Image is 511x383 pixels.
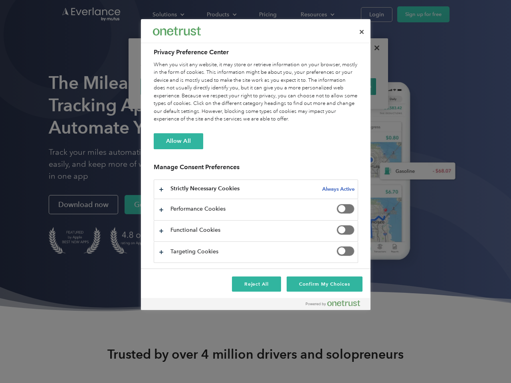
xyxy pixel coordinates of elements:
[306,300,360,306] img: Powered by OneTrust Opens in a new Tab
[154,163,358,176] h3: Manage Consent Preferences
[154,47,358,57] h2: Privacy Preference Center
[154,61,358,123] div: When you visit any website, it may store or retrieve information on your browser, mostly in the f...
[153,23,201,39] div: Everlance
[141,19,370,310] div: Preference center
[306,300,366,310] a: Powered by OneTrust Opens in a new Tab
[287,276,362,292] button: Confirm My Choices
[353,23,370,41] button: Close
[141,19,370,310] div: Privacy Preference Center
[154,133,203,149] button: Allow All
[232,276,281,292] button: Reject All
[153,27,201,35] img: Everlance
